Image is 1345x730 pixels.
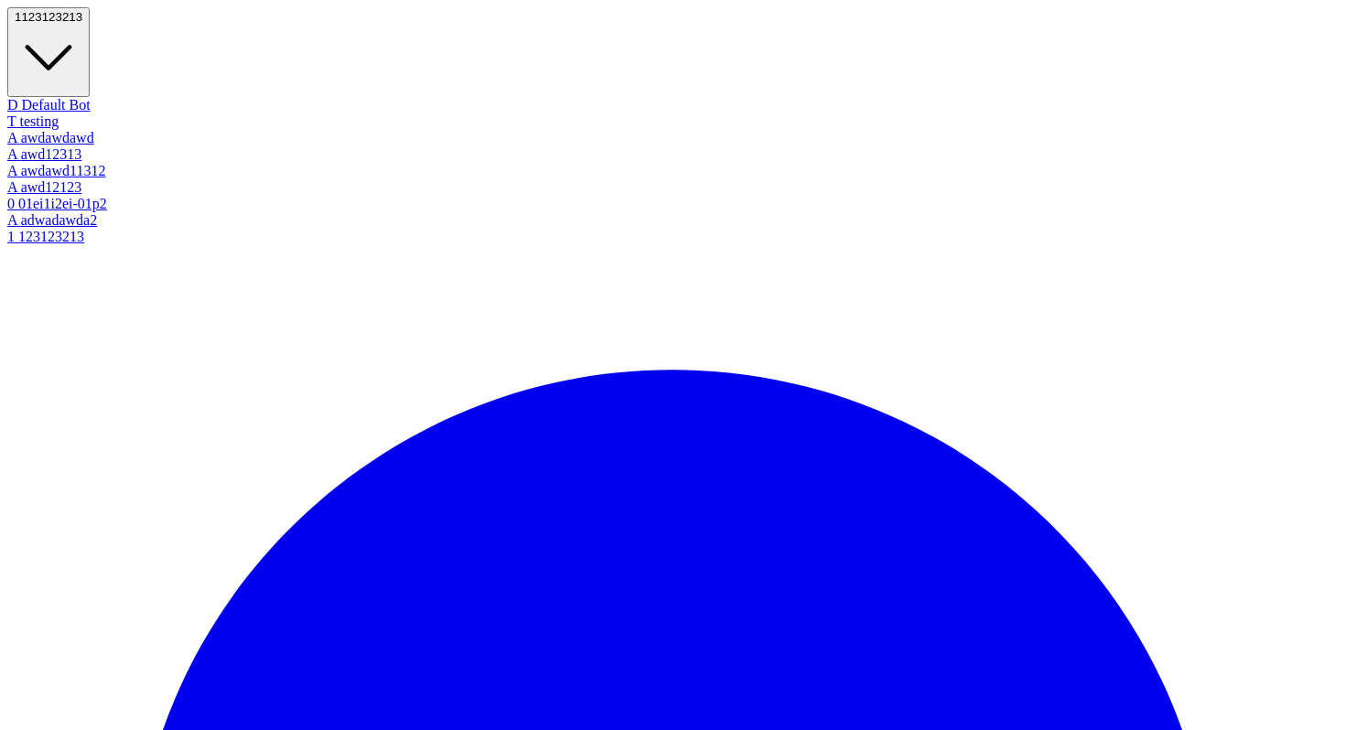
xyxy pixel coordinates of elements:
span: 0 [7,196,15,211]
div: awd12123 [7,179,1338,196]
span: A [7,179,17,195]
div: Default Bot [7,97,1338,113]
span: A [7,146,17,162]
span: 1 [7,229,15,244]
button: 1123123213 [7,7,90,97]
span: A [7,130,17,145]
span: T [7,113,16,129]
span: A [7,163,17,178]
div: 123123213 [7,229,1338,245]
div: testing [7,113,1338,130]
span: A [7,212,17,228]
div: awdawd11312 [7,163,1338,179]
div: 01ei1i2ei-01p2 [7,196,1338,212]
div: awd12313 [7,146,1338,163]
span: 1 [15,10,21,24]
span: D [7,97,18,113]
span: 123123213 [21,10,82,24]
div: adwadawda2 [7,212,1338,229]
div: awdawdawd [7,130,1338,146]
